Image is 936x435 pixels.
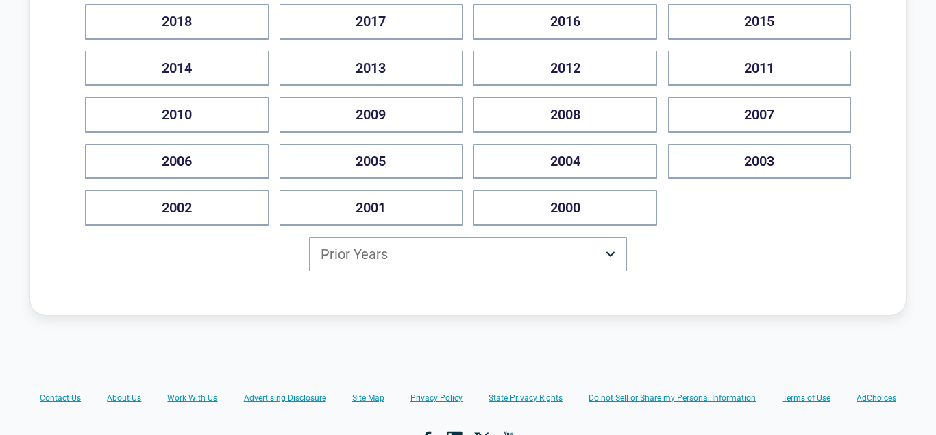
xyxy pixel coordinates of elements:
button: Prior Years [309,237,627,271]
button: 2011 [668,51,852,86]
button: 2001 [280,190,463,226]
button: 2018 [85,4,269,40]
a: Do not Sell or Share my Personal Information [589,393,756,403]
button: 2009 [280,97,463,133]
a: AdChoices [857,393,896,403]
a: Site Map [352,393,384,403]
a: Privacy Policy [410,393,463,403]
button: 2007 [668,97,852,133]
button: 2006 [85,144,269,179]
a: State Privacy Rights [489,393,563,403]
button: 2012 [473,51,657,86]
button: 2016 [473,4,657,40]
button: 2004 [473,144,657,179]
a: Terms of Use [783,393,830,403]
button: 2013 [280,51,463,86]
button: 2002 [85,190,269,226]
button: 2003 [668,144,852,179]
button: 2008 [473,97,657,133]
a: Advertising Disclosure [244,393,326,403]
button: 2014 [85,51,269,86]
a: Work With Us [167,393,217,403]
button: 2015 [668,4,852,40]
a: About Us [107,393,141,403]
button: 2000 [473,190,657,226]
button: 2010 [85,97,269,133]
button: 2005 [280,144,463,179]
a: Contact Us [40,393,81,403]
button: 2017 [280,4,463,40]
